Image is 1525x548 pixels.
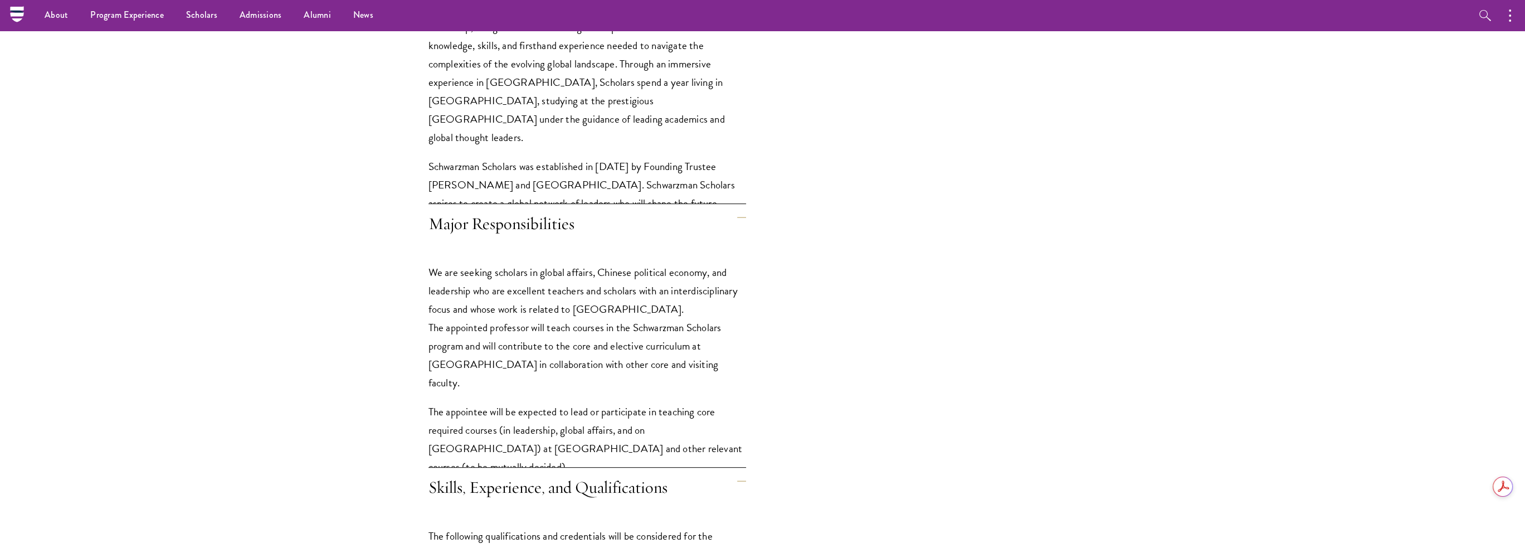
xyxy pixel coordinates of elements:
p: Schwarzman Scholars was established in [DATE] by Founding Trustee [PERSON_NAME] and [GEOGRAPHIC_D... [428,157,746,212]
p: We are seeking scholars in global affairs, Chinese political economy, and leadership who are exce... [428,263,746,392]
h4: Skills, Experience, and Qualifications [428,468,746,510]
h4: Major Responsibilities [428,204,746,246]
p: The appointee will be expected to lead or participate in teaching core required courses (in leade... [428,402,746,476]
